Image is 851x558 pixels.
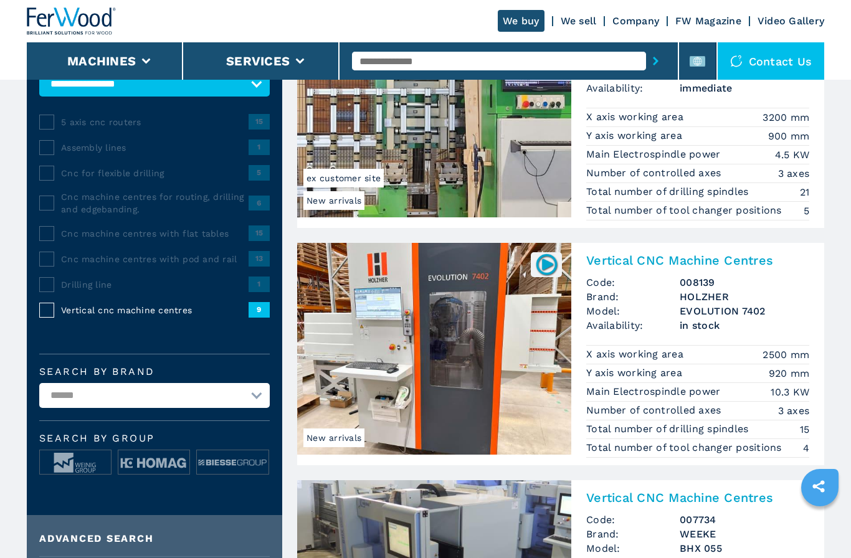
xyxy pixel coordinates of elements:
[586,185,752,199] p: Total number of drilling spindles
[61,227,249,240] span: Cnc machine centres with flat tables
[680,275,809,290] h3: 008139
[61,141,249,154] span: Assembly lines
[249,302,270,317] span: 9
[61,116,249,128] span: 5 axis cnc routers
[586,129,685,143] p: Y axis working area
[249,196,270,210] span: 6
[680,318,809,333] span: in stock
[612,15,659,27] a: Company
[586,541,680,556] span: Model:
[771,385,809,399] em: 10.3 KW
[535,252,559,277] img: 008139
[297,243,824,465] a: Vertical CNC Machine Centres HOLZHER EVOLUTION 7402New arrivals008139Vertical CNC Machine Centres...
[586,148,724,161] p: Main Electrospindle power
[27,7,116,35] img: Ferwood
[800,422,810,437] em: 15
[249,165,270,180] span: 5
[778,166,810,181] em: 3 axes
[758,15,824,27] a: Video Gallery
[778,404,810,418] em: 3 axes
[680,541,809,556] h3: BHX 055
[803,471,834,502] a: sharethis
[249,139,270,154] span: 1
[561,15,597,27] a: We sell
[769,366,810,381] em: 920 mm
[67,54,136,69] button: Machines
[586,318,680,333] span: Availability:
[118,450,189,475] img: image
[680,290,809,304] h3: HOLZHER
[586,441,785,455] p: Total number of tool changer positions
[586,527,680,541] span: Brand:
[646,47,665,75] button: submit-button
[768,129,810,143] em: 900 mm
[61,304,249,316] span: Vertical cnc machine centres
[297,6,824,228] a: Vertical CNC Machine Centres BREMA EKO 902 INSNew arrivalsex customer siteVertical CNC Machine Ce...
[775,148,810,162] em: 4.5 KW
[680,513,809,527] h3: 007734
[303,169,384,187] span: ex customer site
[675,15,741,27] a: FW Magazine
[40,450,111,475] img: image
[718,42,825,80] div: Contact us
[680,304,809,318] h3: EVOLUTION 7402
[586,81,680,95] span: Availability:
[763,110,809,125] em: 3200 mm
[586,348,687,361] p: X axis working area
[249,277,270,291] span: 1
[303,191,364,210] span: New arrivals
[804,204,809,218] em: 5
[730,55,743,67] img: Contact us
[61,278,249,291] span: Drilling line
[61,167,249,179] span: Cnc for flexible drilling
[586,422,752,436] p: Total number of drilling spindles
[586,490,809,505] h2: Vertical CNC Machine Centres
[226,54,290,69] button: Services
[61,253,249,265] span: Cnc machine centres with pod and rail
[803,441,809,455] em: 4
[297,243,571,455] img: Vertical CNC Machine Centres HOLZHER EVOLUTION 7402
[249,114,270,129] span: 15
[586,304,680,318] span: Model:
[586,290,680,304] span: Brand:
[586,253,809,268] h2: Vertical CNC Machine Centres
[763,348,809,362] em: 2500 mm
[586,166,725,180] p: Number of controlled axes
[249,225,270,240] span: 15
[297,6,571,217] img: Vertical CNC Machine Centres BREMA EKO 902 INS
[39,534,270,544] div: Advanced search
[586,385,724,399] p: Main Electrospindle power
[39,367,270,377] label: Search by brand
[498,10,544,32] a: We buy
[61,191,249,215] span: Cnc machine centres for routing, drilling and edgebanding.
[680,527,809,541] h3: WEEKE
[586,275,680,290] span: Code:
[586,110,687,124] p: X axis working area
[798,502,842,549] iframe: Chat
[303,428,364,447] span: New arrivals
[680,81,809,95] span: immediate
[249,251,270,266] span: 13
[800,185,810,199] em: 21
[39,433,270,443] span: Search by group
[586,366,685,380] p: Y axis working area
[586,204,785,217] p: Total number of tool changer positions
[586,404,725,417] p: Number of controlled axes
[197,450,268,475] img: image
[586,513,680,527] span: Code:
